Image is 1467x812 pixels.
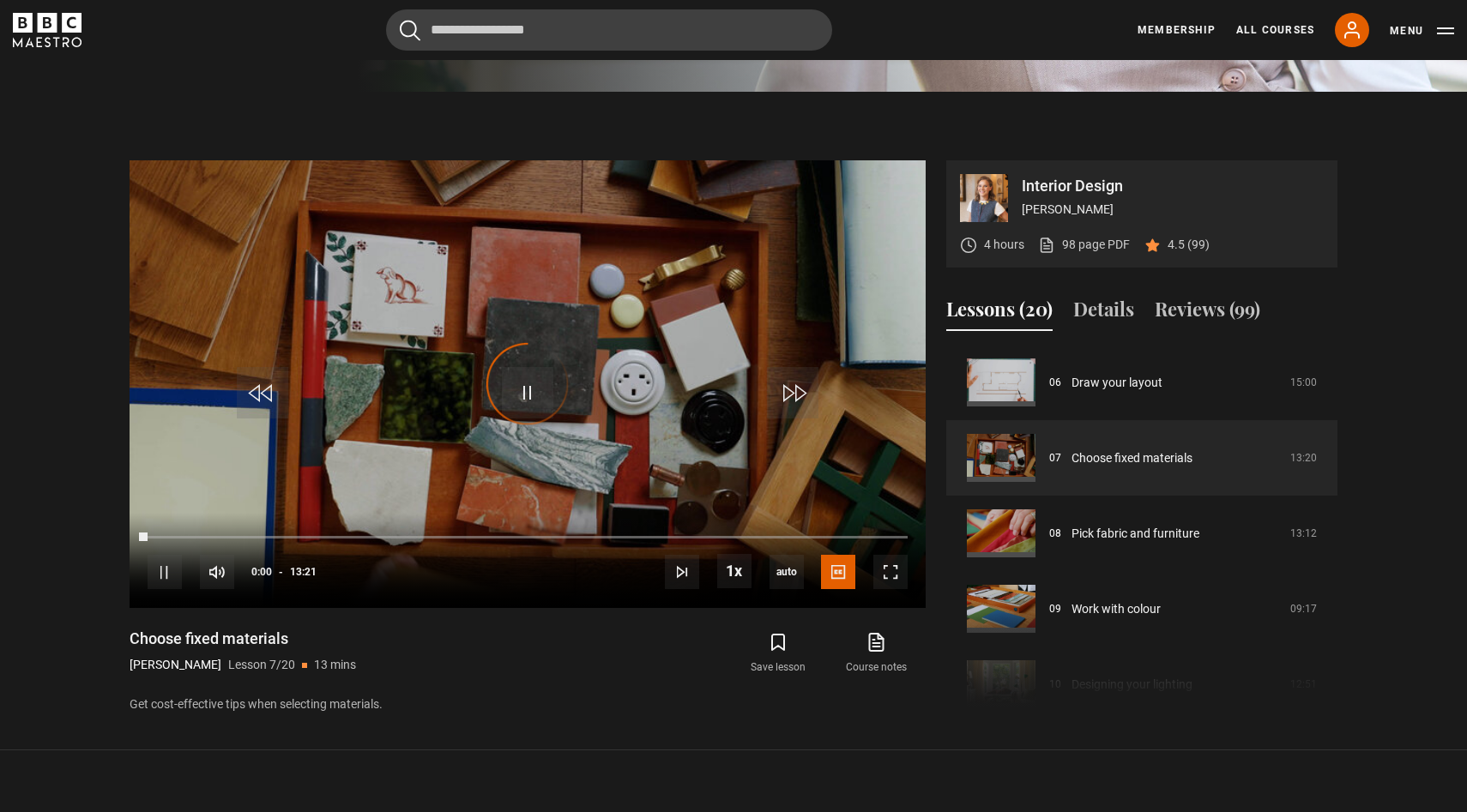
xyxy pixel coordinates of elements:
[1072,374,1162,392] a: Draw your layout
[770,555,804,589] div: Current quality: 720p
[251,556,272,587] span: 0:00
[821,555,855,589] button: Captions
[130,656,221,674] p: [PERSON_NAME]
[130,160,926,608] video-js: Video Player
[1236,22,1314,38] a: All Courses
[1022,178,1324,194] p: Interior Design
[130,695,926,713] p: Get cost-effective tips when selecting materials.
[873,555,908,589] button: Fullscreen
[386,9,832,51] input: Search
[1168,236,1210,254] p: 4.5 (99)
[1155,295,1260,331] button: Reviews (99)
[1072,449,1192,467] a: Choose fixed materials
[400,20,420,41] button: Submit the search query
[228,656,295,674] p: Lesson 7/20
[1138,22,1216,38] a: Membership
[13,13,81,47] svg: BBC Maestro
[828,629,926,678] a: Course notes
[148,536,908,539] div: Progress Bar
[1072,525,1199,543] a: Pick fabric and furniture
[665,555,699,589] button: Next Lesson
[729,629,827,678] button: Save lesson
[290,556,317,587] span: 13:21
[1072,600,1161,618] a: Work with colour
[130,629,356,649] h1: Choose fixed materials
[984,236,1024,254] p: 4 hours
[717,554,752,588] button: Playback Rate
[946,295,1053,331] button: Lessons (20)
[279,566,283,578] span: -
[1390,22,1454,39] button: Toggle navigation
[148,555,182,589] button: Pause
[1073,295,1134,331] button: Details
[1038,236,1130,254] a: 98 page PDF
[770,555,804,589] span: auto
[200,555,234,589] button: Mute
[314,656,356,674] p: 13 mins
[1022,201,1324,219] p: [PERSON_NAME]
